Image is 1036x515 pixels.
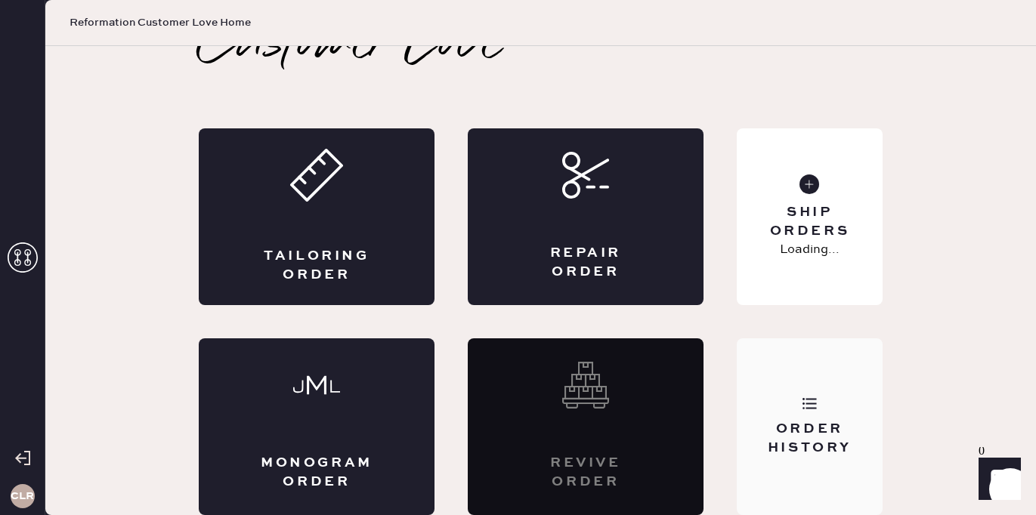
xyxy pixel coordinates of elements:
[259,247,374,285] div: Tailoring Order
[528,454,643,492] div: Revive order
[259,454,374,492] div: Monogram Order
[528,244,643,282] div: Repair Order
[749,203,871,241] div: Ship Orders
[468,338,704,515] div: Interested? Contact us at care@hemster.co
[199,14,502,74] h2: Customer Love
[11,491,34,501] h3: CLR
[964,447,1029,512] iframe: Front Chat
[70,15,251,30] span: Reformation Customer Love Home
[780,241,840,259] p: Loading...
[749,420,871,458] div: Order History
